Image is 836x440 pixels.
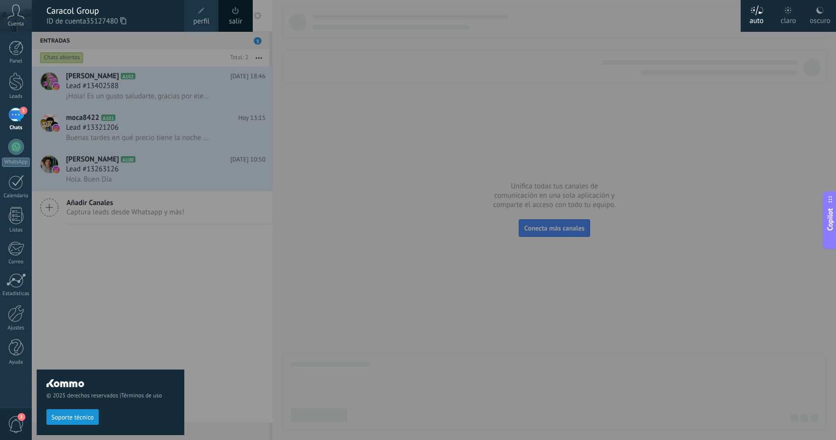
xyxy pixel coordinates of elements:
[781,6,796,32] div: claro
[810,6,830,32] div: oscuro
[2,58,30,65] div: Panel
[8,21,24,27] span: Cuenta
[825,208,835,231] span: Copilot
[46,409,99,425] button: Soporte técnico
[2,193,30,199] div: Calendario
[2,158,30,167] div: WhatsApp
[749,6,764,32] div: auto
[20,107,27,115] span: 3
[46,5,175,16] div: Caracol Group
[46,413,99,420] a: Soporte técnico
[193,16,209,27] span: perfil
[2,325,30,331] div: Ajustes
[51,414,94,421] span: Soporte técnico
[2,125,30,131] div: Chats
[46,392,175,399] span: © 2025 derechos reservados |
[46,16,175,27] span: ID de cuenta
[2,291,30,297] div: Estadísticas
[121,392,162,399] a: Términos de uso
[2,259,30,265] div: Correo
[2,359,30,366] div: Ayuda
[2,93,30,100] div: Leads
[2,227,30,233] div: Listas
[229,16,242,27] a: salir
[86,16,126,27] span: 35127480
[18,413,25,421] span: 3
